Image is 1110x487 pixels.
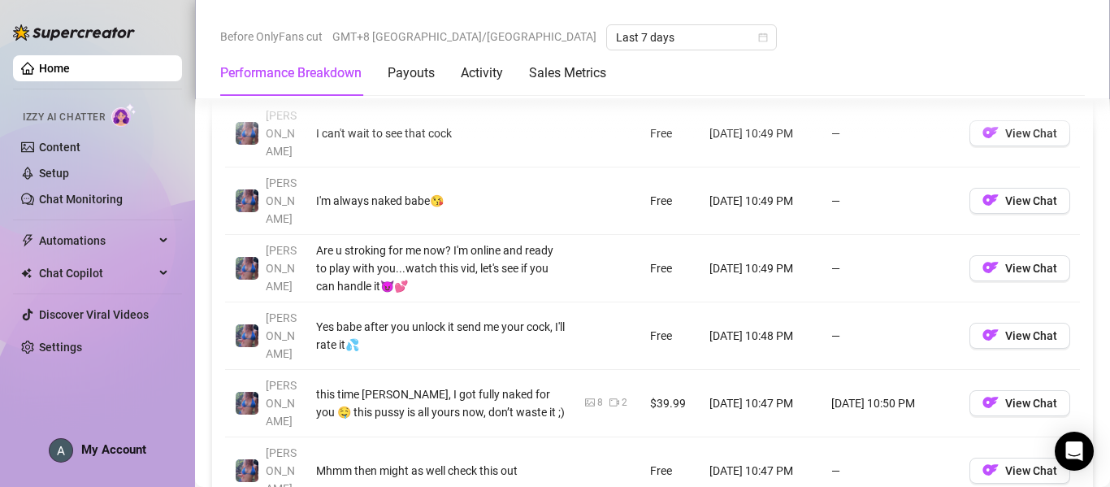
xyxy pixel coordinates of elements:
[969,255,1070,281] button: OFView Chat
[700,167,822,235] td: [DATE] 10:49 PM
[316,241,566,295] div: Are u stroking for me now? I'm online and ready to play with you...watch this vid, let's see if y...
[236,257,258,280] img: Jaylie
[316,385,566,421] div: this time [PERSON_NAME], I got fully naked for you 🤤 this pussy is all yours now, don’t waste it ;)
[529,63,606,83] div: Sales Metrics
[969,120,1070,146] button: OFView Chat
[597,395,603,411] div: 8
[700,235,822,302] td: [DATE] 10:49 PM
[236,122,258,145] img: Jaylie
[982,462,999,478] img: OF
[39,167,69,180] a: Setup
[1005,464,1057,477] span: View Chat
[616,25,767,50] span: Last 7 days
[21,267,32,279] img: Chat Copilot
[316,318,566,354] div: Yes babe after you unlock it send me your cock, I'll rate it💦
[640,302,700,370] td: Free
[39,141,80,154] a: Content
[969,323,1070,349] button: OFView Chat
[822,302,960,370] td: —
[39,260,154,286] span: Chat Copilot
[39,308,149,321] a: Discover Viral Videos
[461,63,503,83] div: Activity
[822,167,960,235] td: —
[388,63,435,83] div: Payouts
[982,192,999,208] img: OF
[236,459,258,482] img: Jaylie
[969,458,1070,484] button: OFView Chat
[822,100,960,167] td: —
[1005,194,1057,207] span: View Chat
[640,167,700,235] td: Free
[39,193,123,206] a: Chat Monitoring
[969,198,1070,211] a: OFView Chat
[39,341,82,354] a: Settings
[39,62,70,75] a: Home
[81,442,146,457] span: My Account
[822,235,960,302] td: —
[822,370,960,437] td: [DATE] 10:50 PM
[982,394,999,411] img: OF
[969,390,1070,416] button: OFView Chat
[13,24,135,41] img: logo-BBDzfeDw.svg
[332,24,596,49] span: GMT+8 [GEOGRAPHIC_DATA]/[GEOGRAPHIC_DATA]
[1005,329,1057,342] span: View Chat
[266,311,297,360] span: [PERSON_NAME]
[266,109,297,158] span: [PERSON_NAME]
[111,103,137,127] img: AI Chatter
[969,265,1070,278] a: OFView Chat
[969,333,1070,346] a: OFView Chat
[220,63,362,83] div: Performance Breakdown
[982,327,999,343] img: OF
[21,234,34,247] span: thunderbolt
[969,130,1070,143] a: OFView Chat
[758,33,768,42] span: calendar
[585,398,595,407] span: picture
[266,244,297,293] span: [PERSON_NAME]
[23,110,105,125] span: Izzy AI Chatter
[1055,432,1094,471] div: Open Intercom Messenger
[316,462,566,480] div: Mhmm then might as well check this out
[50,439,72,462] img: ACg8ocIpWzLmD3A5hmkSZfBJcT14Fg8bFGaqbLo-Z0mqyYAWwTjPNSU=s96-c
[1005,127,1057,140] span: View Chat
[640,370,700,437] td: $39.99
[39,228,154,254] span: Automations
[316,192,566,210] div: I'm always naked babe😘
[220,24,323,49] span: Before OnlyFans cut
[969,467,1070,480] a: OFView Chat
[969,400,1070,413] a: OFView Chat
[1005,262,1057,275] span: View Chat
[982,124,999,141] img: OF
[640,235,700,302] td: Free
[316,124,566,142] div: I can't wait to see that cock
[700,370,822,437] td: [DATE] 10:47 PM
[266,176,297,225] span: [PERSON_NAME]
[700,100,822,167] td: [DATE] 10:49 PM
[982,259,999,276] img: OF
[609,398,619,407] span: video-camera
[640,100,700,167] td: Free
[700,302,822,370] td: [DATE] 10:48 PM
[622,395,627,411] div: 2
[1005,397,1057,410] span: View Chat
[236,392,258,415] img: Jaylie
[236,324,258,347] img: Jaylie
[266,379,297,428] span: [PERSON_NAME]
[236,189,258,212] img: Jaylie
[969,188,1070,214] button: OFView Chat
